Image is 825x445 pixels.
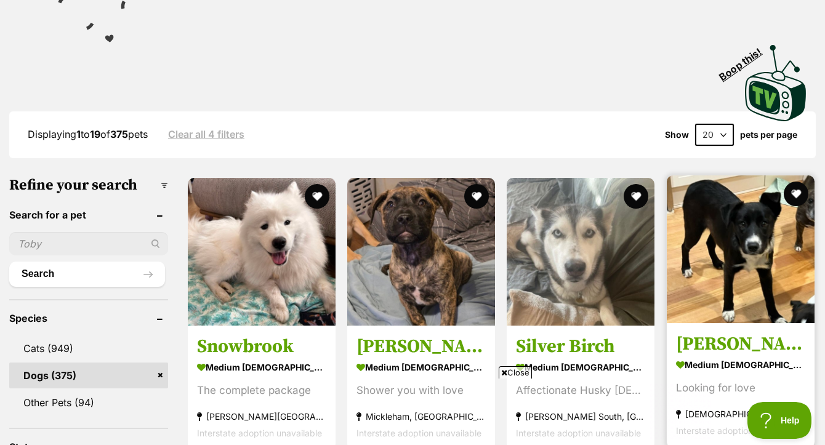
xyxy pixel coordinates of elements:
h3: Refine your search [9,177,168,194]
iframe: Help Scout Beacon - Open [747,402,813,439]
img: PetRescue TV logo [745,45,807,121]
strong: medium [DEMOGRAPHIC_DATA] Dog [676,355,805,373]
h3: Snowbrook [197,334,326,358]
strong: 19 [90,128,100,140]
a: Dogs (375) [9,363,168,388]
button: favourite [464,184,489,209]
h3: [PERSON_NAME] [356,334,486,358]
h3: [PERSON_NAME] [676,332,805,355]
span: Show [665,130,689,140]
a: Clear all 4 filters [168,129,244,140]
img: Silver Birch - Siberian Husky Dog [507,178,654,326]
header: Search for a pet [9,209,168,220]
strong: 1 [76,128,81,140]
label: pets per page [740,130,797,140]
a: Cats (949) [9,335,168,361]
strong: medium [DEMOGRAPHIC_DATA] Dog [197,358,326,375]
a: Other Pets (94) [9,390,168,415]
button: favourite [305,184,329,209]
span: Close [499,366,532,379]
img: Shields - Staffordshire Bull Terrier Dog [347,178,495,326]
strong: 375 [110,128,128,140]
img: Jessie Rose - Australian Kelpie x Border Collie Dog [667,175,815,323]
h3: Silver Birch [516,334,645,358]
button: favourite [624,184,649,209]
a: Boop this! [745,34,807,124]
span: Displaying to of pets [28,128,148,140]
input: Toby [9,232,168,255]
button: Search [9,262,165,286]
div: Looking for love [676,379,805,396]
header: Species [9,313,168,324]
span: Boop this! [717,38,774,82]
strong: [DEMOGRAPHIC_DATA][GEOGRAPHIC_DATA], [GEOGRAPHIC_DATA] [676,405,805,422]
img: Snowbrook - Samoyed Dog [188,178,336,326]
button: favourite [784,182,808,206]
strong: medium [DEMOGRAPHIC_DATA] Dog [516,358,645,375]
span: Interstate adoption unavailable [676,425,801,435]
iframe: Advertisement [114,383,711,439]
strong: medium [DEMOGRAPHIC_DATA] Dog [356,358,486,375]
